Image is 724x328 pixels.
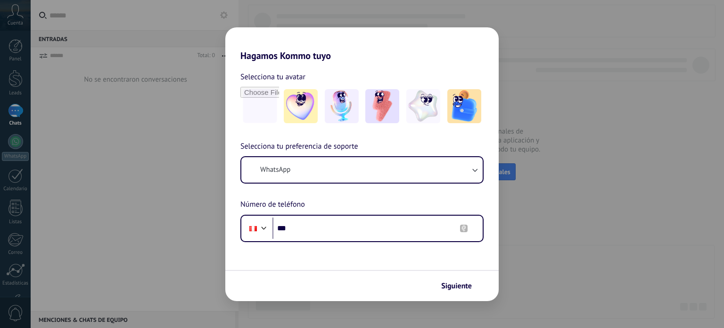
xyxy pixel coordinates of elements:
[437,278,485,294] button: Siguiente
[260,165,290,175] span: WhatsApp
[441,283,472,289] span: Siguiente
[244,219,262,238] div: Peru: + 51
[240,71,305,83] span: Selecciona tu avatar
[325,89,359,123] img: -2.jpeg
[241,157,483,183] button: WhatsApp
[240,141,358,153] span: Selecciona tu preferencia de soporte
[225,27,499,61] h2: Hagamos Kommo tuyo
[240,199,305,211] span: Número de teléfono
[447,89,481,123] img: -5.jpeg
[406,89,440,123] img: -4.jpeg
[365,89,399,123] img: -3.jpeg
[284,89,318,123] img: -1.jpeg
